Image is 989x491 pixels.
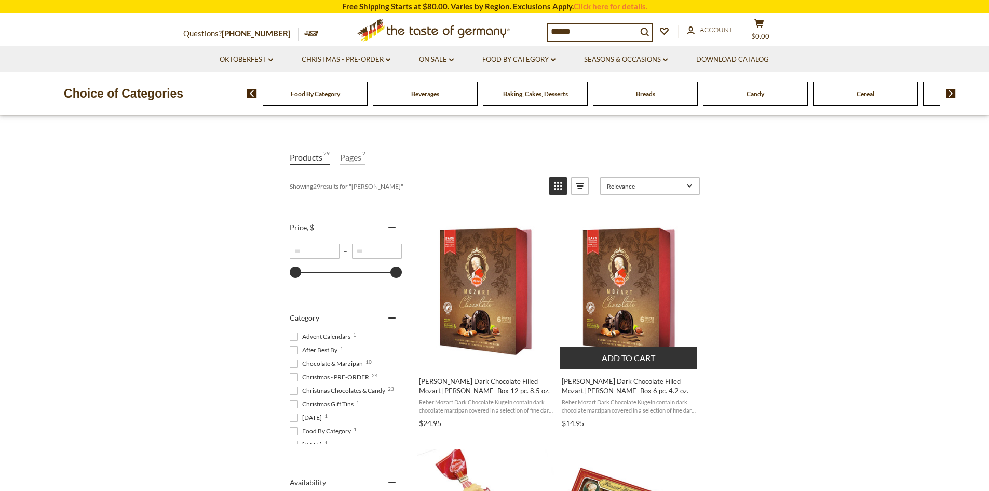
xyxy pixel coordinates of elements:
input: Minimum value [290,244,340,259]
span: 24 [372,373,378,378]
span: Category [290,313,319,322]
button: Add to cart [560,347,697,369]
span: [DATE] [290,440,325,449]
span: $24.95 [419,419,441,428]
span: 1 [353,332,356,337]
span: Chocolate & Marzipan [290,359,366,368]
span: 10 [365,359,372,364]
span: Food By Category [290,427,354,436]
p: Questions? [183,27,299,41]
a: View Products Tab [290,150,330,165]
span: Price [290,223,314,232]
a: Breads [636,90,655,98]
span: [PERSON_NAME] Dark Chocolate Filled Mozart [PERSON_NAME] Box 12 pc. 8.5 oz. [419,377,553,395]
a: Christmas - PRE-ORDER [302,54,390,65]
a: Food By Category [291,90,340,98]
a: View grid mode [549,177,567,195]
span: Availability [290,478,326,487]
a: Baking, Cakes, Desserts [503,90,568,98]
img: next arrow [946,89,956,98]
span: Advent Calendars [290,332,354,341]
span: Reber Mozart Dark Chocolate Kugeln contain dark chocolate marzipan covered in a selection of fine... [562,398,696,414]
span: 29 [323,150,330,164]
span: Christmas Gift Tins [290,400,357,409]
a: Beverages [411,90,439,98]
a: Click here for details. [574,2,647,11]
span: 2 [362,150,365,164]
a: View Pages Tab [340,150,365,165]
a: [PHONE_NUMBER] [222,29,291,38]
img: Reber Dark Chocolate Mozart Kugeln 6 pack [560,222,698,360]
span: [DATE] [290,413,325,422]
a: Sort options [600,177,700,195]
span: $14.95 [562,419,584,428]
div: Showing results for " " [290,177,541,195]
span: After Best By [290,346,341,355]
span: 1 [356,400,359,405]
a: Oktoberfest [220,54,273,65]
a: Seasons & Occasions [584,54,668,65]
a: Account [687,24,733,36]
span: – [340,247,352,255]
span: 23 [388,386,394,391]
span: Christmas - PRE-ORDER [290,373,372,382]
a: Download Catalog [696,54,769,65]
a: Candy [747,90,764,98]
a: Cereal [857,90,874,98]
span: 1 [324,413,328,418]
input: Maximum value [352,244,402,259]
button: $0.00 [744,19,775,45]
img: previous arrow [247,89,257,98]
img: Reber Dark Chocolate Mozart Kugeln 6 pack [417,222,555,360]
a: Food By Category [482,54,556,65]
span: Christmas Chocolates & Candy [290,386,388,395]
span: 1 [340,346,343,351]
span: 1 [324,440,328,445]
b: 29 [313,182,320,190]
span: $0.00 [751,32,769,41]
span: , $ [307,223,314,232]
a: View list mode [571,177,589,195]
span: Relevance [607,182,683,190]
span: Account [700,25,733,34]
span: 1 [354,427,357,432]
span: [PERSON_NAME] Dark Chocolate Filled Mozart [PERSON_NAME] Box 6 pc. 4.2 oz. [562,377,696,395]
a: Reber Dark Chocolate Filled Mozart Kugel Box 12 pc. 8.5 oz. [417,213,555,431]
a: On Sale [419,54,454,65]
span: Reber Mozart Dark Chocolate Kugeln contain dark chocolate marzipan covered in a selection of fine... [419,398,553,414]
a: Reber Dark Chocolate Filled Mozart Kugel Box 6 pc. 4.2 oz. [560,213,698,431]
